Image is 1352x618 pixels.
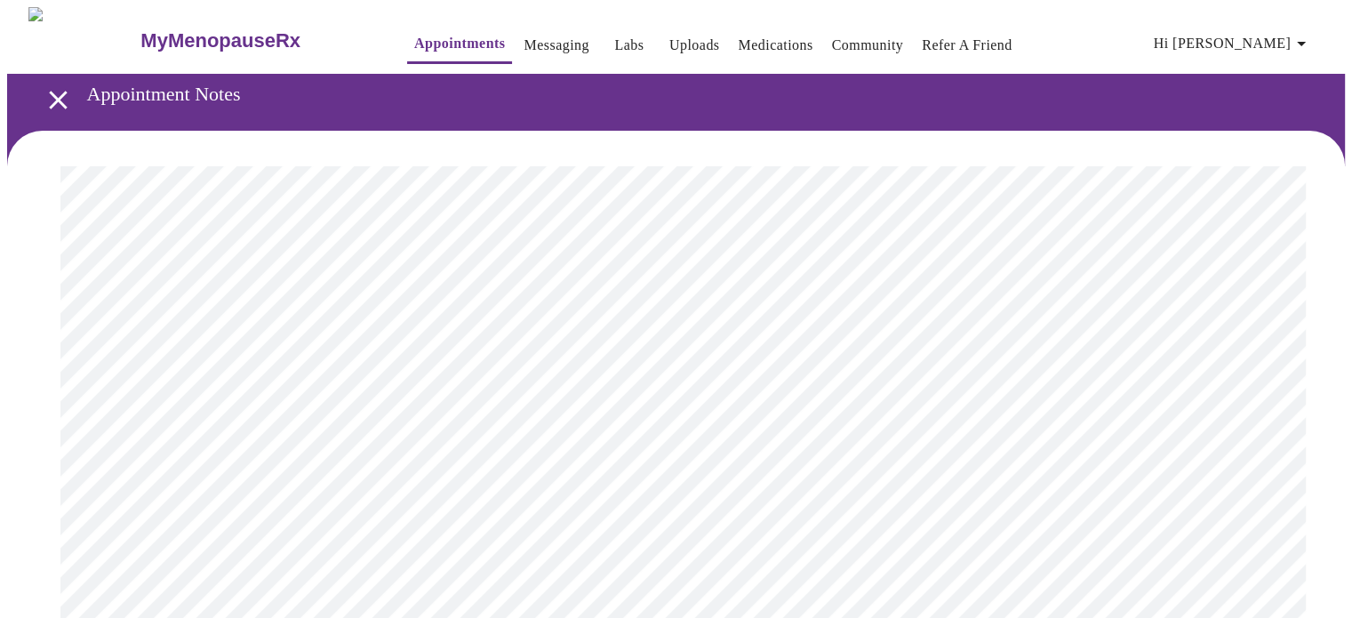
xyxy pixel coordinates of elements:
[825,28,911,63] button: Community
[28,7,139,74] img: MyMenopauseRx Logo
[1154,31,1312,56] span: Hi [PERSON_NAME]
[662,28,727,63] button: Uploads
[516,28,596,63] button: Messaging
[139,10,372,72] a: MyMenopauseRx
[669,33,720,58] a: Uploads
[524,33,588,58] a: Messaging
[614,33,644,58] a: Labs
[738,33,812,58] a: Medications
[87,83,1253,106] h3: Appointment Notes
[922,33,1012,58] a: Refer a Friend
[140,29,300,52] h3: MyMenopauseRx
[915,28,1020,63] button: Refer a Friend
[414,31,505,56] a: Appointments
[601,28,658,63] button: Labs
[832,33,904,58] a: Community
[32,74,84,126] button: open drawer
[1147,26,1319,61] button: Hi [PERSON_NAME]
[731,28,820,63] button: Medications
[407,26,512,64] button: Appointments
